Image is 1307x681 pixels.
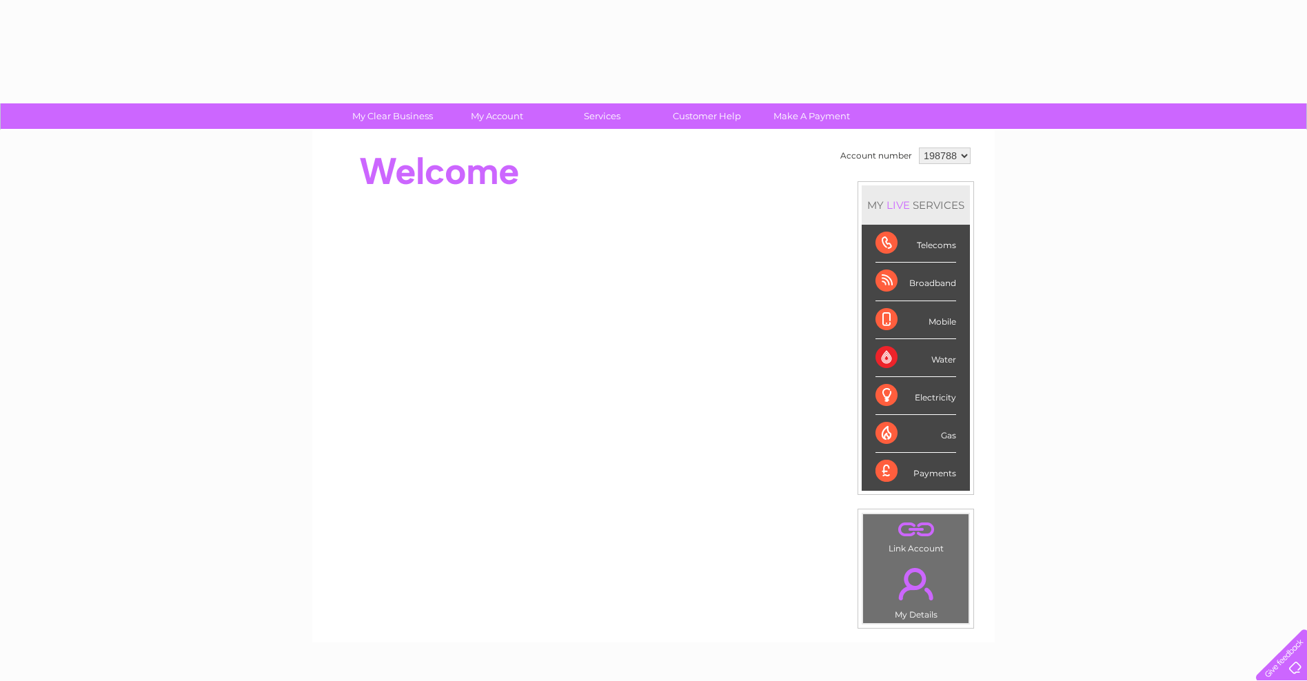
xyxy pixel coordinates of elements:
div: LIVE [884,199,913,212]
td: Link Account [862,514,969,557]
td: My Details [862,556,969,624]
a: Make A Payment [755,103,869,129]
div: Payments [875,453,956,490]
a: My Clear Business [336,103,449,129]
div: MY SERVICES [862,185,970,225]
div: Mobile [875,301,956,339]
a: . [867,518,965,542]
div: Electricity [875,377,956,415]
a: Customer Help [650,103,764,129]
div: Telecoms [875,225,956,263]
div: Broadband [875,263,956,301]
a: My Account [440,103,554,129]
a: . [867,560,965,608]
div: Water [875,339,956,377]
div: Gas [875,415,956,453]
a: Services [545,103,659,129]
td: Account number [837,144,915,167]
